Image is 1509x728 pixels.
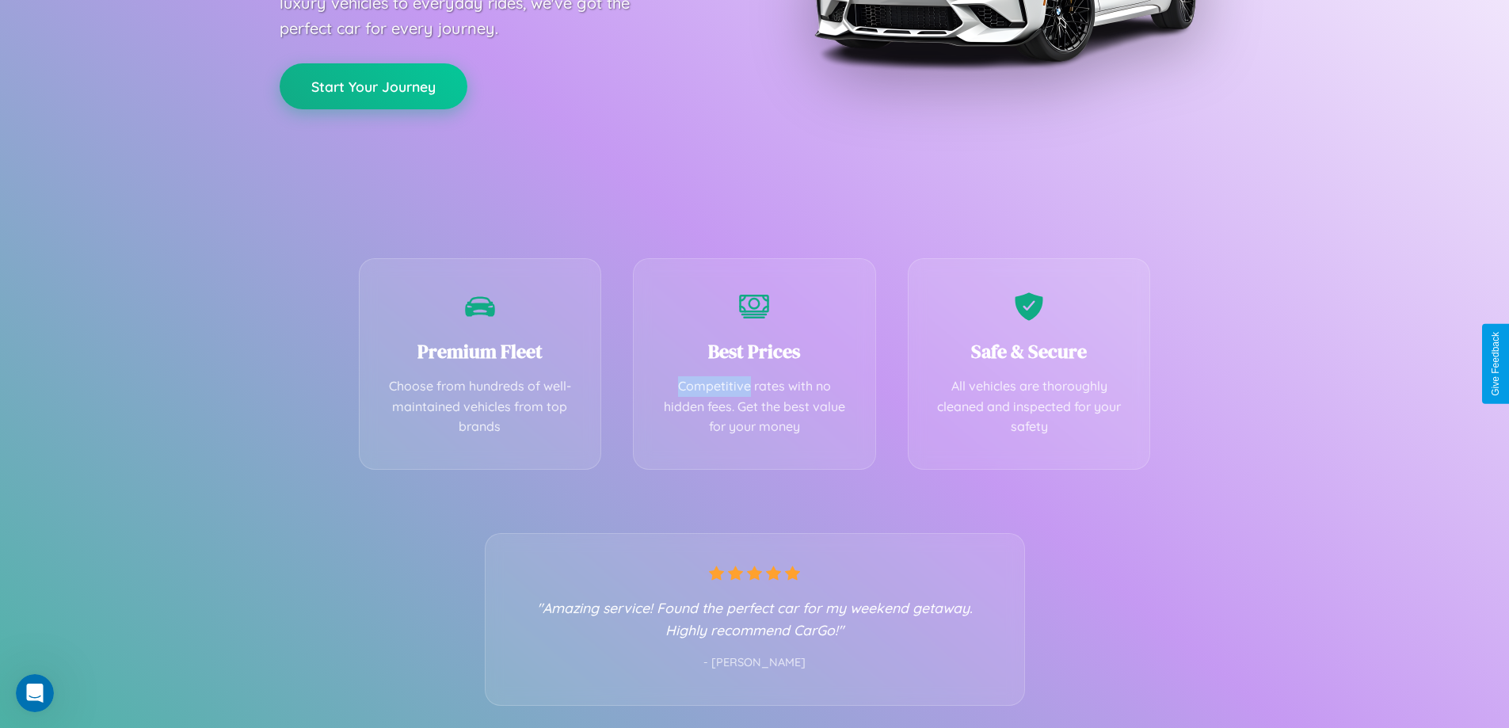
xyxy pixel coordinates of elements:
p: "Amazing service! Found the perfect car for my weekend getaway. Highly recommend CarGo!" [517,597,993,641]
p: All vehicles are thoroughly cleaned and inspected for your safety [932,376,1126,437]
p: - [PERSON_NAME] [517,653,993,673]
p: Competitive rates with no hidden fees. Get the best value for your money [657,376,852,437]
h3: Safe & Secure [932,338,1126,364]
div: Give Feedback [1490,332,1501,396]
h3: Best Prices [657,338,852,364]
h3: Premium Fleet [383,338,577,364]
iframe: Intercom live chat [16,674,54,712]
p: Choose from hundreds of well-maintained vehicles from top brands [383,376,577,437]
button: Start Your Journey [280,63,467,109]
